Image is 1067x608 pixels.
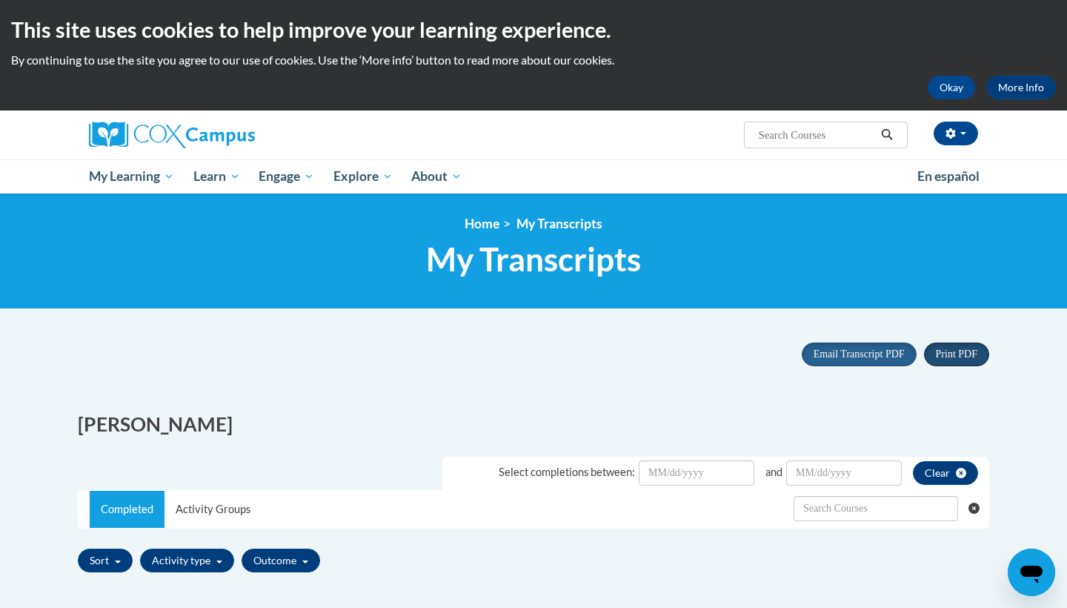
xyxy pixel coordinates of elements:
[928,76,975,99] button: Okay
[913,461,978,485] button: clear
[814,348,905,360] span: Email Transcript PDF
[499,466,635,478] span: Select completions between:
[78,549,133,572] button: Sort
[90,491,164,528] a: Completed
[465,216,499,231] a: Home
[411,168,462,185] span: About
[89,122,255,148] img: Cox Campus
[249,159,324,194] a: Engage
[757,126,876,144] input: Search Courses
[516,216,602,231] span: My Transcripts
[402,159,472,194] a: About
[934,122,978,145] button: Account Settings
[639,460,754,486] input: Date Input
[193,168,240,185] span: Learn
[908,161,989,192] a: En español
[936,348,977,360] span: Print PDF
[968,491,988,526] button: Clear searching
[924,343,989,366] button: Print PDF
[242,549,320,572] button: Outcome
[79,159,184,194] a: My Learning
[917,168,980,184] span: En español
[164,491,262,528] a: Activity Groups
[140,549,234,572] button: Activity type
[11,52,1056,68] p: By continuing to use the site you agree to our use of cookies. Use the ‘More info’ button to read...
[802,343,917,366] button: Email Transcript PDF
[794,496,958,521] input: Search Withdrawn Transcripts
[89,122,370,148] a: Cox Campus
[426,239,641,279] span: My Transcripts
[986,76,1056,99] a: More Info
[78,411,522,438] h2: [PERSON_NAME]
[1008,549,1055,596] iframe: Button to launch messaging window
[11,15,1056,44] h2: This site uses cookies to help improve your learning experience.
[876,126,898,144] button: Search
[786,460,902,486] input: Date Input
[333,168,393,185] span: Explore
[89,168,174,185] span: My Learning
[324,159,402,194] a: Explore
[259,168,314,185] span: Engage
[184,159,250,194] a: Learn
[67,159,1000,194] div: Main menu
[765,466,782,478] span: and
